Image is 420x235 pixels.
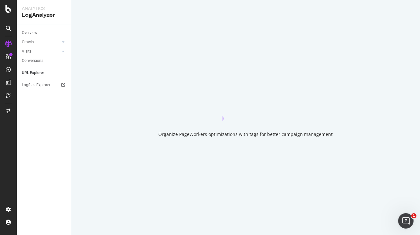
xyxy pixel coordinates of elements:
[22,82,50,88] div: Logfiles Explorer
[411,213,416,218] span: 1
[398,213,414,229] iframe: Intercom live chat
[22,29,66,36] a: Overview
[22,12,66,19] div: LogAnalyzer
[159,131,333,138] div: Organize PageWorkers optimizations with tags for better campaign management
[22,29,37,36] div: Overview
[22,5,66,12] div: Analytics
[22,48,31,55] div: Visits
[22,57,43,64] div: Conversions
[22,48,60,55] a: Visits
[22,70,66,76] a: URL Explorer
[22,39,34,46] div: Crawls
[22,39,60,46] a: Crawls
[223,98,269,121] div: animation
[22,70,44,76] div: URL Explorer
[22,82,66,88] a: Logfiles Explorer
[22,57,66,64] a: Conversions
